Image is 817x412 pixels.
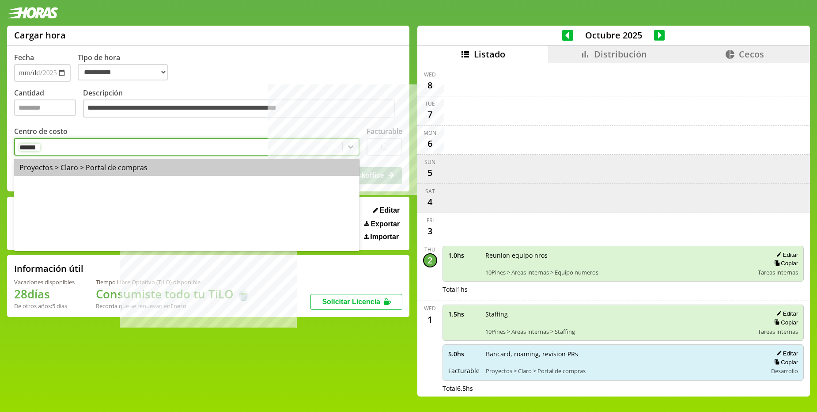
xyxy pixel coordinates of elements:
label: Facturable [367,126,402,136]
textarea: Descripción [83,99,395,118]
span: Listado [474,48,505,60]
h2: Información útil [14,263,83,275]
button: Solicitar Licencia [310,294,402,310]
button: Editar [774,251,798,259]
img: logotipo [7,7,58,19]
div: 7 [423,107,437,122]
button: Copiar [772,319,798,326]
span: Bancard, roaming, revision PRs [486,350,761,358]
span: 10Pines > Areas internas > Equipo numeros [485,268,752,276]
span: Facturable [448,366,480,375]
div: Vacaciones disponibles [14,278,75,286]
span: 5.0 hs [448,350,480,358]
input: Cantidad [14,99,76,116]
span: 10Pines > Areas internas > Staffing [485,328,752,336]
button: Copiar [772,359,798,366]
button: Editar [371,206,402,215]
div: scrollable content [417,63,810,395]
div: Recordá que se renuevan en [96,302,250,310]
h1: 28 días [14,286,75,302]
div: 8 [423,78,437,92]
div: 6 [423,137,437,151]
div: Thu [424,246,435,253]
span: Reunion equipo nros [485,251,752,259]
div: Sat [425,187,435,195]
span: Tareas internas [758,268,798,276]
h1: Consumiste todo tu TiLO 🍵 [96,286,250,302]
span: Editar [380,206,400,214]
span: Proyectos > Claro > Portal de compras [486,367,761,375]
div: 3 [423,224,437,238]
select: Tipo de hora [78,64,168,80]
label: Tipo de hora [78,53,175,82]
b: Enero [170,302,186,310]
button: Exportar [362,220,402,229]
span: Solicitar Licencia [322,298,380,305]
span: Importar [370,233,399,241]
span: Desarrollo [771,367,798,375]
span: Octubre 2025 [573,29,654,41]
span: Cecos [739,48,764,60]
label: Cantidad [14,88,83,120]
div: 4 [423,195,437,209]
div: Total 1 hs [443,285,804,294]
label: Centro de costo [14,126,68,136]
span: Exportar [371,220,400,228]
div: Total 6.5 hs [443,384,804,393]
div: Tiempo Libre Optativo (TiLO) disponible [96,278,250,286]
span: Distribución [594,48,647,60]
div: 2 [423,253,437,267]
div: 1 [423,312,437,326]
h1: Cargar hora [14,29,66,41]
button: Copiar [772,259,798,267]
div: Mon [424,129,436,137]
label: Fecha [14,53,34,62]
span: Staffing [485,310,752,318]
label: Descripción [83,88,402,120]
div: Sun [424,158,435,166]
span: 1.0 hs [448,251,479,259]
div: De otros años: 5 días [14,302,75,310]
div: Proyectos > Claro > Portal de compras [14,159,359,176]
div: Tue [425,100,435,107]
div: Fri [427,217,434,224]
span: Tareas internas [758,328,798,336]
div: Wed [424,71,436,78]
button: Editar [774,350,798,357]
div: 5 [423,166,437,180]
button: Editar [774,310,798,317]
span: 1.5 hs [448,310,479,318]
div: Wed [424,305,436,312]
